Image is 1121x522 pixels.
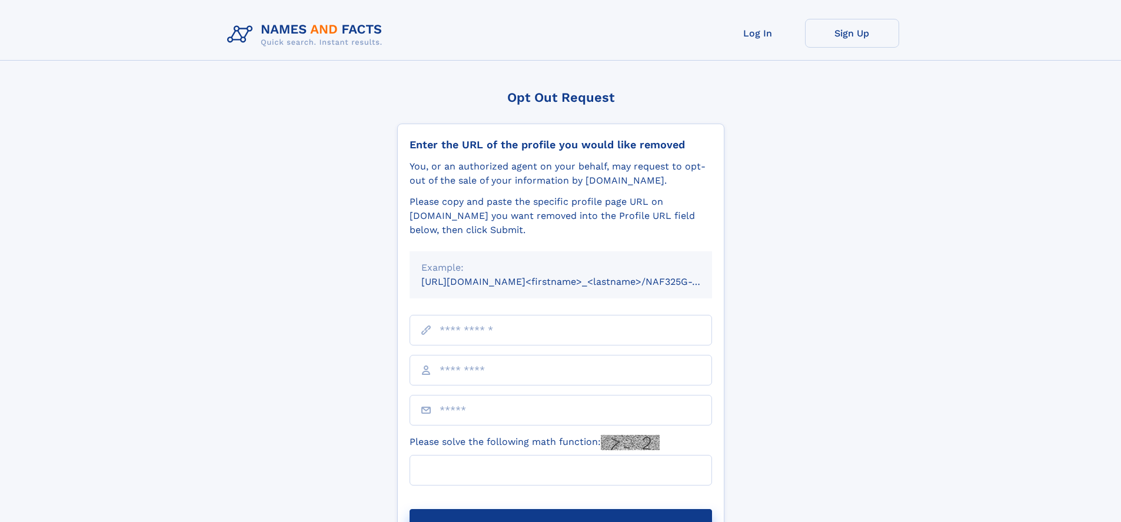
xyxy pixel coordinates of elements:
[410,138,712,151] div: Enter the URL of the profile you would like removed
[421,261,700,275] div: Example:
[222,19,392,51] img: Logo Names and Facts
[410,435,660,450] label: Please solve the following math function:
[805,19,899,48] a: Sign Up
[421,276,734,287] small: [URL][DOMAIN_NAME]<firstname>_<lastname>/NAF325G-xxxxxxxx
[397,90,724,105] div: Opt Out Request
[711,19,805,48] a: Log In
[410,195,712,237] div: Please copy and paste the specific profile page URL on [DOMAIN_NAME] you want removed into the Pr...
[410,159,712,188] div: You, or an authorized agent on your behalf, may request to opt-out of the sale of your informatio...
